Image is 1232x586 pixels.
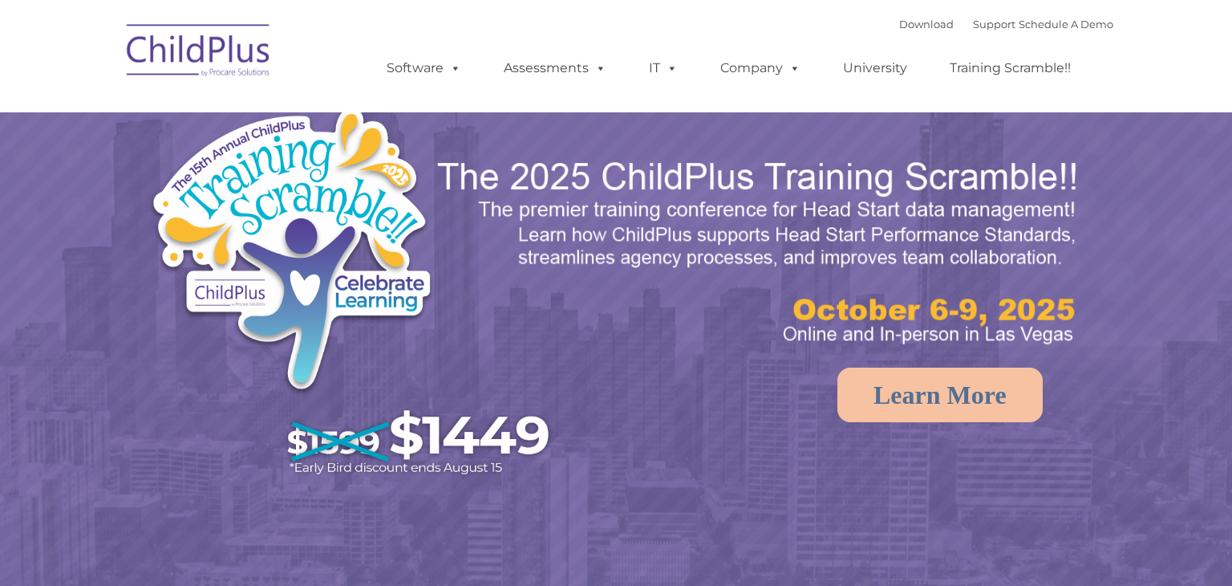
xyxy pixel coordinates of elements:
a: Support [973,18,1015,31]
a: Download [899,18,954,31]
a: Company [704,52,817,84]
a: IT [633,52,694,84]
img: ChildPlus by Procare Solutions [119,13,279,93]
a: Assessments [488,52,622,84]
a: Training Scramble!! [934,52,1087,84]
a: Software [371,52,477,84]
a: University [827,52,923,84]
font: | [899,18,1113,31]
a: Learn More [837,368,1043,422]
a: Schedule A Demo [1019,18,1113,31]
